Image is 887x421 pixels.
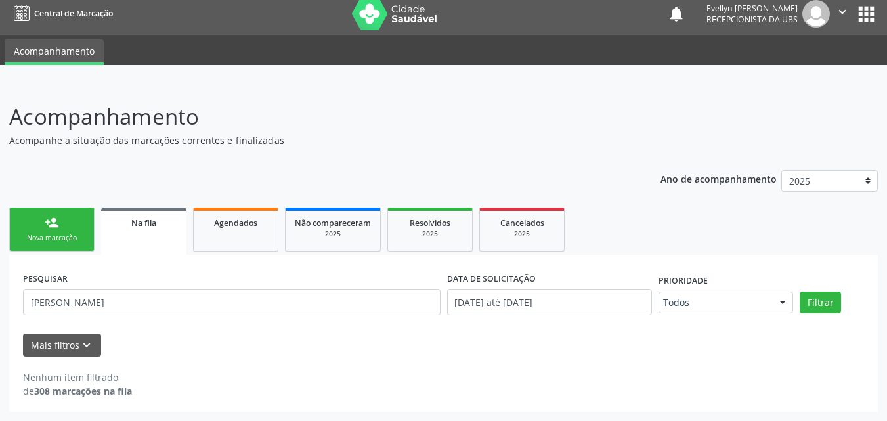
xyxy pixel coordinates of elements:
[79,338,94,353] i: keyboard_arrow_down
[667,5,685,23] button: notifications
[23,289,441,315] input: Nome, CNS
[447,269,536,289] label: DATA DE SOLICITAÇÃO
[397,229,463,239] div: 2025
[34,385,132,397] strong: 308 marcações na fila
[800,292,841,314] button: Filtrar
[34,8,113,19] span: Central de Marcação
[295,217,371,229] span: Não compareceram
[23,370,132,384] div: Nenhum item filtrado
[706,3,798,14] div: Evellyn [PERSON_NAME]
[131,217,156,229] span: Na fila
[295,229,371,239] div: 2025
[9,133,617,147] p: Acompanhe a situação das marcações correntes e finalizadas
[23,269,68,289] label: PESQUISAR
[706,14,798,25] span: Recepcionista da UBS
[659,271,708,292] label: Prioridade
[23,334,101,357] button: Mais filtroskeyboard_arrow_down
[5,39,104,65] a: Acompanhamento
[660,170,777,187] p: Ano de acompanhamento
[447,289,653,315] input: Selecione um intervalo
[9,100,617,133] p: Acompanhamento
[835,5,850,19] i: 
[855,3,878,26] button: apps
[23,384,132,398] div: de
[489,229,555,239] div: 2025
[214,217,257,229] span: Agendados
[500,217,544,229] span: Cancelados
[9,3,113,24] a: Central de Marcação
[410,217,450,229] span: Resolvidos
[19,233,85,243] div: Nova marcação
[45,215,59,230] div: person_add
[663,296,766,309] span: Todos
